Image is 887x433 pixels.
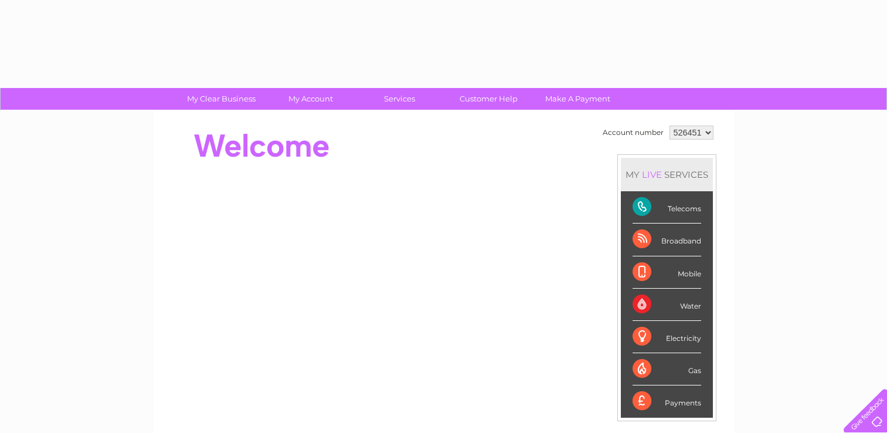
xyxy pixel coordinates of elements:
[351,88,448,110] a: Services
[633,289,701,321] div: Water
[173,88,270,110] a: My Clear Business
[633,353,701,385] div: Gas
[633,224,701,256] div: Broadband
[633,191,701,224] div: Telecoms
[529,88,626,110] a: Make A Payment
[600,123,667,143] td: Account number
[640,169,664,180] div: LIVE
[262,88,359,110] a: My Account
[633,256,701,289] div: Mobile
[621,158,713,191] div: MY SERVICES
[633,385,701,417] div: Payments
[440,88,537,110] a: Customer Help
[633,321,701,353] div: Electricity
